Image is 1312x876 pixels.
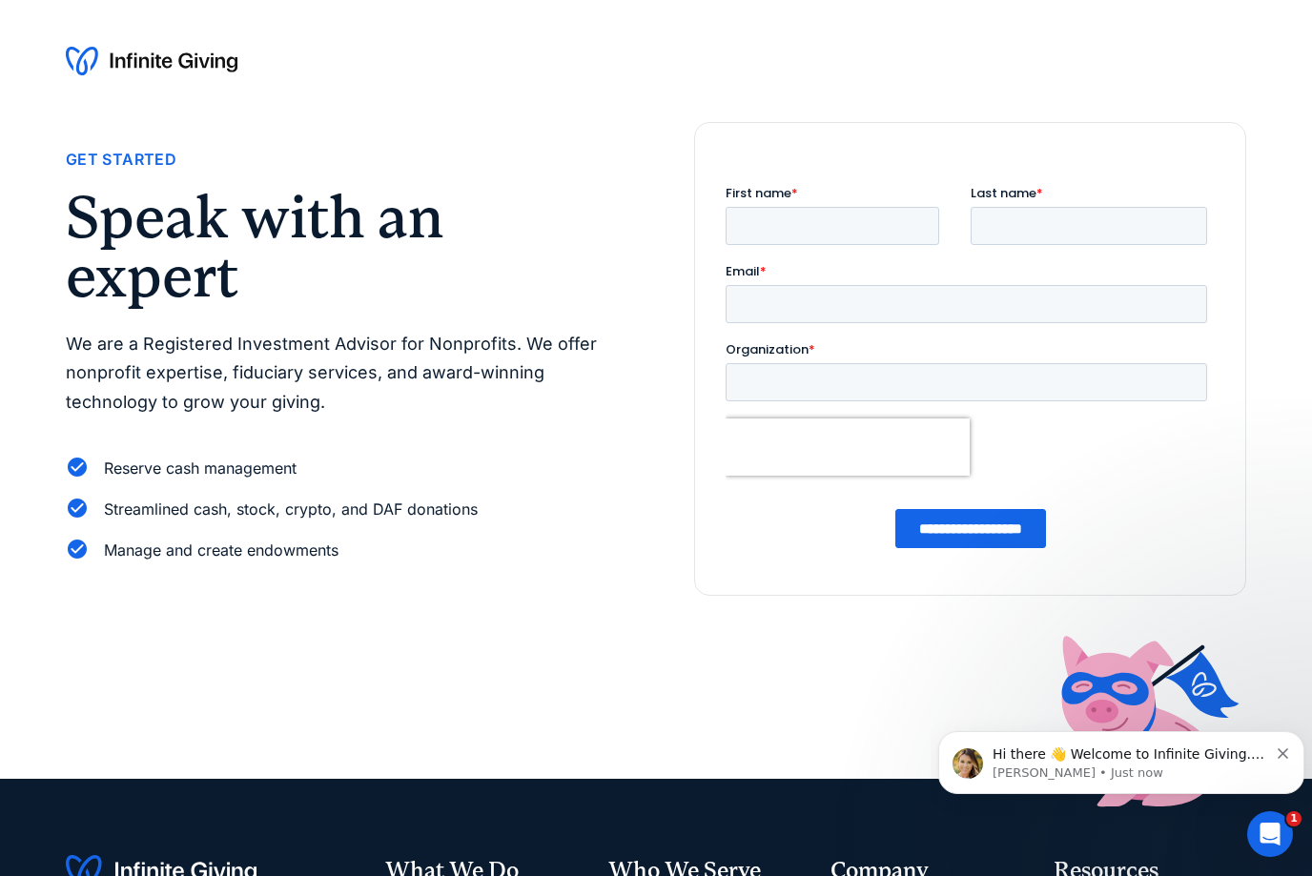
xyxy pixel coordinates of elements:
[931,691,1312,825] iframe: Intercom notifications message
[66,147,176,173] div: Get Started
[104,456,297,481] div: Reserve cash management
[66,330,618,418] p: We are a Registered Investment Advisor for Nonprofits. We offer nonprofit expertise, fiduciary se...
[726,184,1215,564] iframe: Form 0
[66,188,618,307] h2: Speak with an expert
[1286,811,1302,826] span: 1
[104,497,478,522] div: Streamlined cash, stock, crypto, and DAF donations
[104,538,338,563] div: Manage and create endowments
[1247,811,1293,857] iframe: Intercom live chat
